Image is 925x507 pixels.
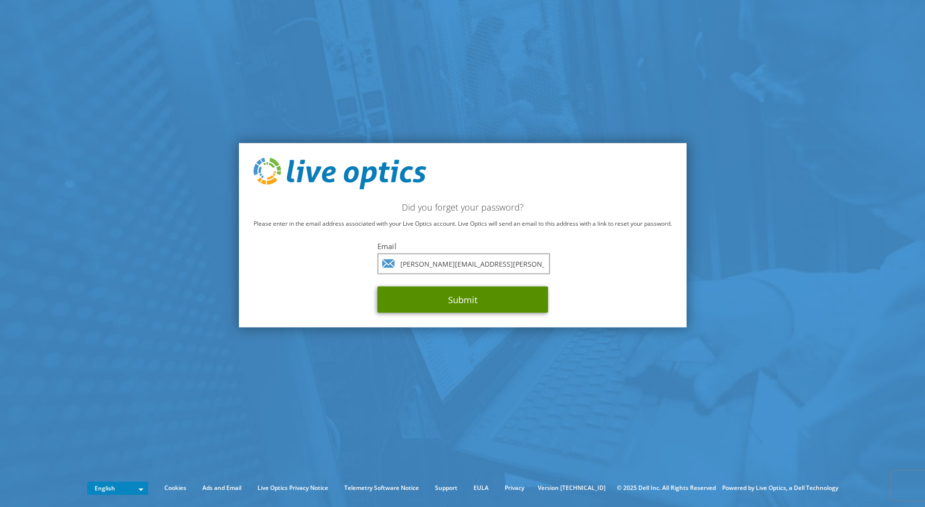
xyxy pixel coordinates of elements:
h2: Did you forget your password? [254,202,672,213]
li: Version [TECHNICAL_ID] [533,483,610,493]
a: Support [428,483,465,493]
li: Powered by Live Optics, a Dell Technology [722,483,838,493]
li: © 2025 Dell Inc. All Rights Reserved [612,483,721,493]
a: EULA [466,483,496,493]
a: Privacy [497,483,531,493]
img: live_optics_svg.svg [254,157,426,190]
a: Ads and Email [195,483,249,493]
a: Live Optics Privacy Notice [250,483,335,493]
a: Telemetry Software Notice [337,483,426,493]
button: Submit [377,287,548,313]
label: Email [377,241,548,251]
p: Please enter in the email address associated with your Live Optics account. Live Optics will send... [254,218,672,229]
a: Cookies [157,483,194,493]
